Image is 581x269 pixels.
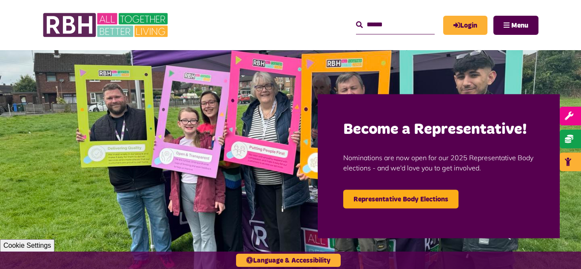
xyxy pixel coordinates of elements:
[343,190,459,208] a: Representative Body Elections
[443,16,487,35] a: MyRBH
[343,139,534,185] p: Nominations are now open for our 2025 Representative Body elections - and we'd love you to get in...
[43,8,170,42] img: RBH
[493,16,538,35] button: Navigation
[511,22,528,29] span: Menu
[543,231,581,269] iframe: Netcall Web Assistant for live chat
[236,254,341,267] button: Language & Accessibility
[343,119,534,139] h2: Become a Representative!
